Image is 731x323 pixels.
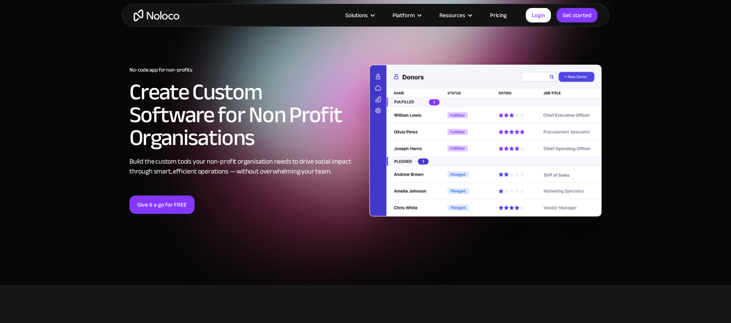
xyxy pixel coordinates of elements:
div: Platform [393,10,415,20]
a: Pricing [480,10,516,20]
a: Get started [557,8,597,22]
a: Give it a go for FREE [129,196,195,214]
h2: Create Custom Software for Non Profit Organisations [129,81,362,149]
div: Resources [430,10,480,20]
div: Build the custom tools your non-profit organisation needs to drive social impact through smart, e... [129,157,362,177]
div: Resources [439,10,465,20]
a: Login [526,8,551,22]
a: home [134,10,179,21]
h1: No-code app for non-profits [129,67,362,73]
div: Solutions [336,10,383,20]
div: Platform [383,10,430,20]
div: Solutions [345,10,368,20]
